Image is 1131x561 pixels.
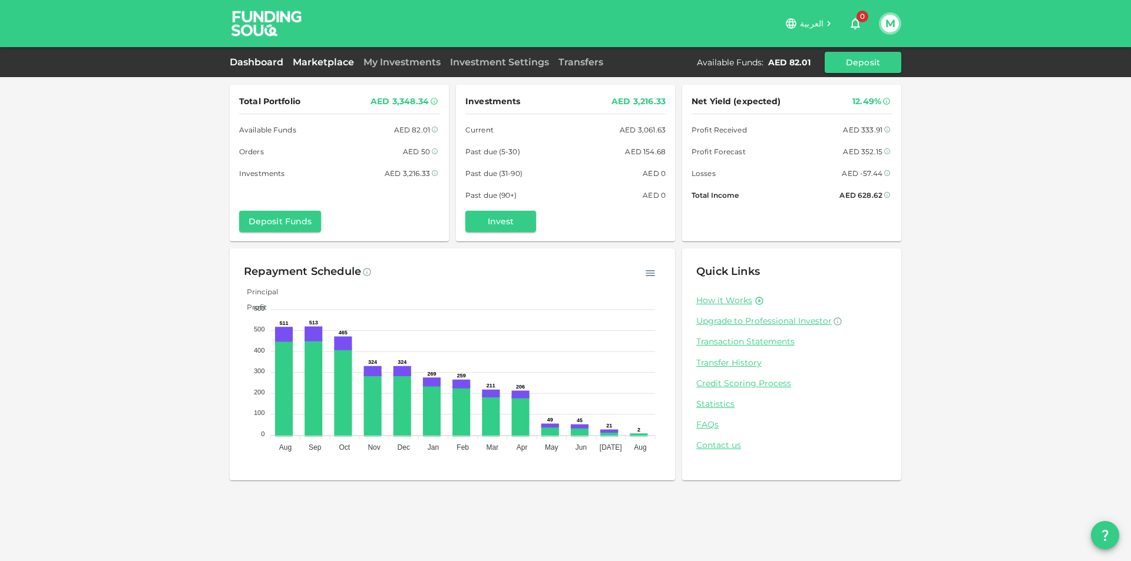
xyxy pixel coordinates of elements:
[881,15,899,32] button: M
[517,443,528,452] tspan: Apr
[239,167,285,180] span: Investments
[554,57,608,68] a: Transfers
[368,443,380,452] tspan: Nov
[856,11,868,22] span: 0
[643,167,666,180] div: AED 0
[844,12,867,35] button: 0
[1091,521,1119,549] button: question
[843,145,882,158] div: AED 352.15
[465,189,517,201] span: Past due (90+)
[465,124,494,136] span: Current
[696,419,887,430] a: FAQs
[545,443,558,452] tspan: May
[696,336,887,347] a: Transaction Statements
[238,287,278,296] span: Principal
[800,18,824,29] span: العربية
[696,399,887,410] a: Statistics
[697,57,763,68] div: Available Funds :
[457,443,469,452] tspan: Feb
[254,305,264,312] tspan: 600
[611,94,666,109] div: AED 3,216.33
[403,145,430,158] div: AED 50
[843,124,882,136] div: AED 333.91
[692,124,747,136] span: Profit Received
[244,263,361,281] div: Repayment Schedule
[692,94,781,109] span: Net Yield (expected)
[239,94,300,109] span: Total Portfolio
[339,443,350,452] tspan: Oct
[692,167,716,180] span: Losses
[696,316,832,326] span: Upgrade to Professional Investor
[254,367,264,374] tspan: 300
[385,167,430,180] div: AED 3,216.33
[371,94,429,109] div: AED 3,348.34
[643,189,666,201] div: AED 0
[620,124,666,136] div: AED 3,061.63
[634,443,646,452] tspan: Aug
[465,145,520,158] span: Past due (5-30)
[696,295,752,306] a: How it Works
[825,52,901,73] button: Deposit
[576,443,587,452] tspan: Jun
[238,303,267,311] span: Profit
[600,443,622,452] tspan: [DATE]
[359,57,445,68] a: My Investments
[696,265,760,278] span: Quick Links
[842,167,882,180] div: AED -57.44
[465,167,522,180] span: Past due (31-90)
[230,57,288,68] a: Dashboard
[839,189,882,201] div: AED 628.62
[398,443,410,452] tspan: Dec
[768,57,811,68] div: AED 82.01
[309,443,322,452] tspan: Sep
[254,347,264,354] tspan: 400
[254,326,264,333] tspan: 500
[696,357,887,369] a: Transfer History
[465,94,520,109] span: Investments
[465,211,536,232] button: Invest
[261,430,264,437] tspan: 0
[487,443,499,452] tspan: Mar
[692,189,739,201] span: Total Income
[239,211,321,232] button: Deposit Funds
[279,443,292,452] tspan: Aug
[254,389,264,396] tspan: 200
[445,57,554,68] a: Investment Settings
[692,145,746,158] span: Profit Forecast
[696,378,887,389] a: Credit Scoring Process
[428,443,439,452] tspan: Jan
[239,145,264,158] span: Orders
[625,145,666,158] div: AED 154.68
[852,94,881,109] div: 12.49%
[254,409,264,416] tspan: 100
[288,57,359,68] a: Marketplace
[394,124,430,136] div: AED 82.01
[239,124,296,136] span: Available Funds
[696,440,887,451] a: Contact us
[696,316,887,327] a: Upgrade to Professional Investor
